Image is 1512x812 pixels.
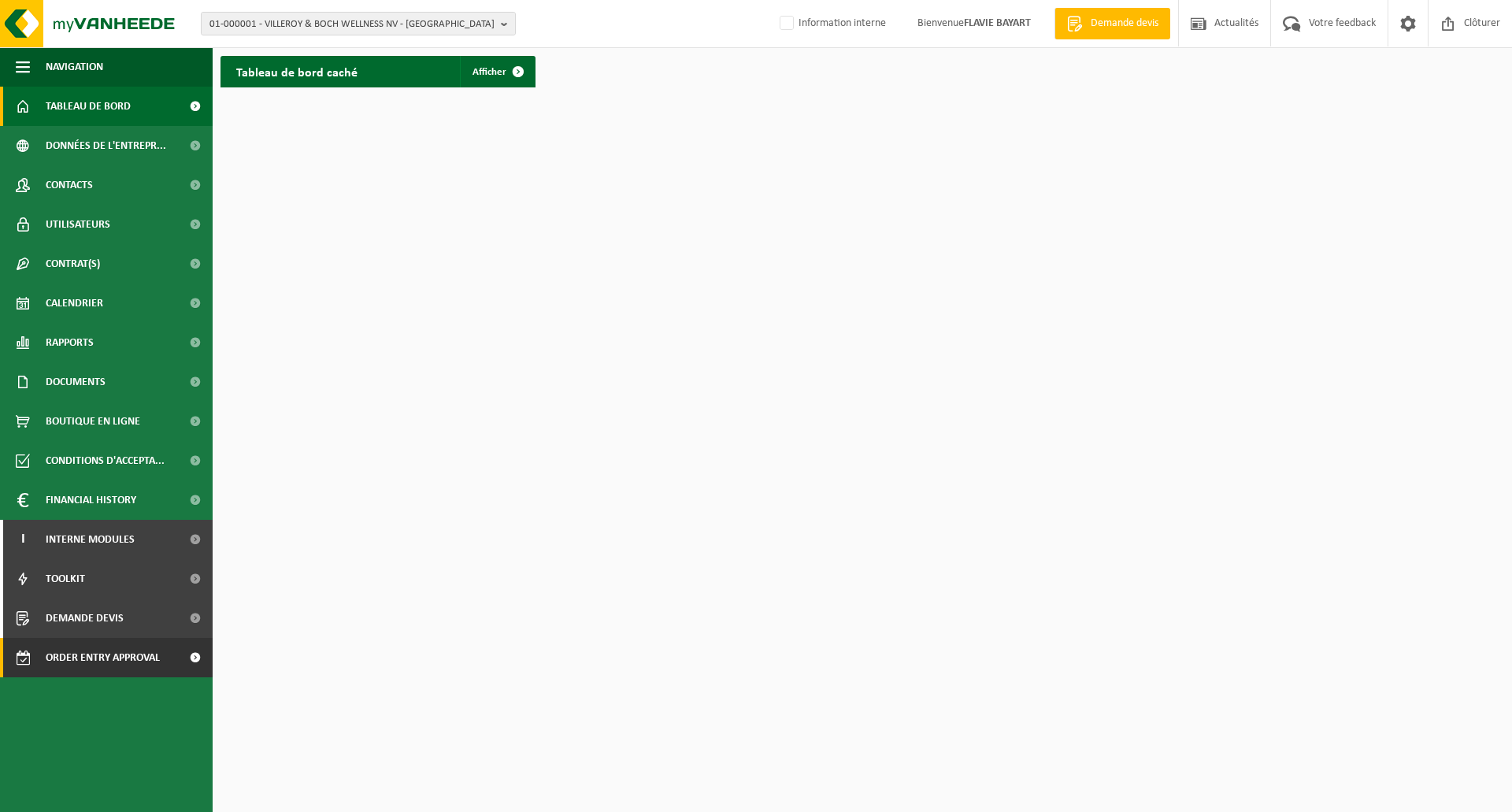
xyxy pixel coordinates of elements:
span: Navigation [46,47,103,87]
a: Afficher [460,56,534,87]
span: Toolkit [46,559,85,599]
label: Information interne [776,12,886,35]
span: Conditions d'accepta... [46,441,165,480]
button: 01-000001 - VILLEROY & BOCH WELLNESS NV - [GEOGRAPHIC_DATA] [201,12,516,35]
span: Contacts [46,165,93,205]
a: Demande devis [1054,8,1170,39]
span: Demande devis [1087,16,1162,32]
span: 01-000001 - VILLEROY & BOCH WELLNESS NV - [GEOGRAPHIC_DATA] [209,13,495,36]
span: Utilisateurs [46,205,110,244]
span: I [16,520,30,559]
span: Afficher [472,67,506,77]
span: Boutique en ligne [46,402,140,441]
span: Données de l'entrepr... [46,126,166,165]
span: Tableau de bord [46,87,131,126]
h2: Tableau de bord caché [220,56,373,87]
span: Calendrier [46,284,103,323]
span: Rapports [46,323,94,362]
span: Financial History [46,480,136,520]
span: Contrat(s) [46,244,100,284]
span: Documents [46,362,106,402]
span: Demande devis [46,599,124,638]
strong: FLAVIE BAYART [964,17,1031,29]
span: Order entry approval [46,638,160,677]
span: Interne modules [46,520,135,559]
